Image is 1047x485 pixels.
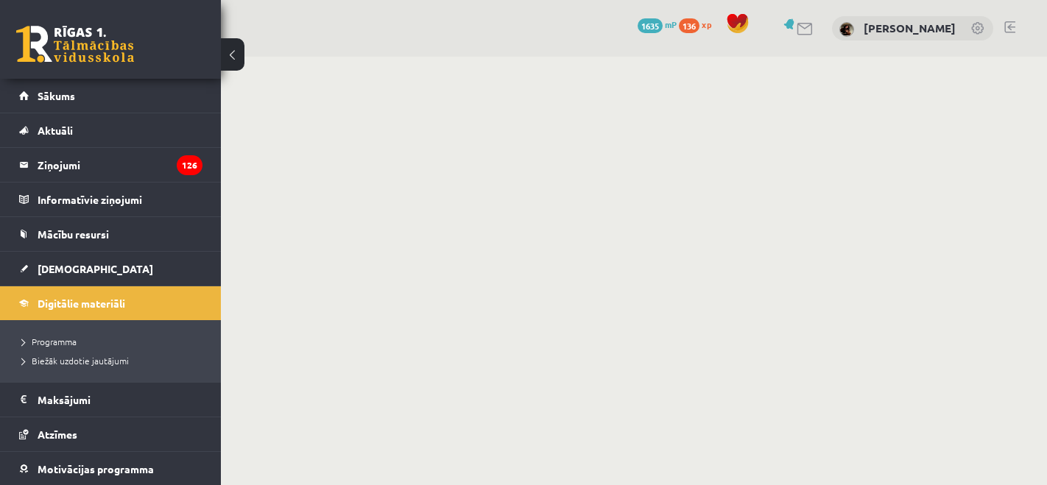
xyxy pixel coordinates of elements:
span: Digitālie materiāli [38,297,125,310]
a: Informatīvie ziņojumi [19,183,202,216]
span: 136 [679,18,699,33]
legend: Maksājumi [38,383,202,417]
span: mP [665,18,677,30]
a: Rīgas 1. Tālmācības vidusskola [16,26,134,63]
a: Mācību resursi [19,217,202,251]
a: Biežāk uzdotie jautājumi [22,354,206,367]
a: 1635 mP [638,18,677,30]
a: 136 xp [679,18,719,30]
span: xp [702,18,711,30]
a: Digitālie materiāli [19,286,202,320]
a: Maksājumi [19,383,202,417]
legend: Ziņojumi [38,148,202,182]
a: Atzīmes [19,417,202,451]
span: Atzīmes [38,428,77,441]
span: 1635 [638,18,663,33]
a: Programma [22,335,206,348]
i: 126 [177,155,202,175]
span: Mācību resursi [38,227,109,241]
a: [PERSON_NAME] [864,21,956,35]
a: [DEMOGRAPHIC_DATA] [19,252,202,286]
span: Aktuāli [38,124,73,137]
legend: Informatīvie ziņojumi [38,183,202,216]
a: Ziņojumi126 [19,148,202,182]
span: [DEMOGRAPHIC_DATA] [38,262,153,275]
span: Programma [22,336,77,347]
span: Motivācijas programma [38,462,154,475]
span: Sākums [38,89,75,102]
img: Džesika Ļeonoviča [839,22,854,37]
a: Aktuāli [19,113,202,147]
a: Sākums [19,79,202,113]
span: Biežāk uzdotie jautājumi [22,355,129,367]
